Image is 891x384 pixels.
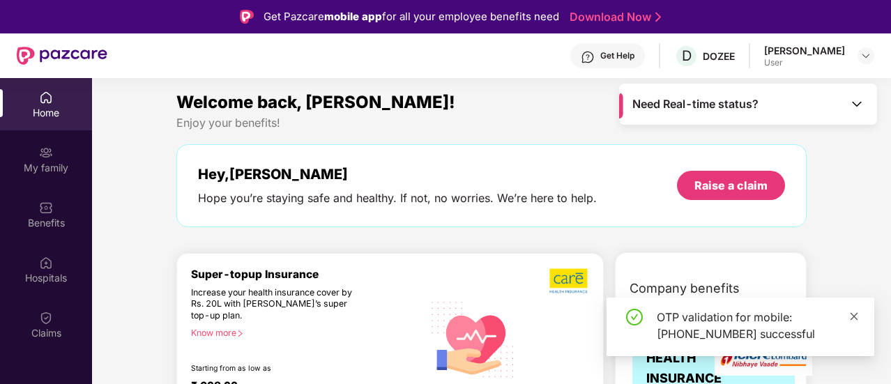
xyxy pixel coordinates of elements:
[549,268,589,294] img: b5dec4f62d2307b9de63beb79f102df3.png
[581,50,595,64] img: svg+xml;base64,PHN2ZyBpZD0iSGVscC0zMngzMiIgeG1sbnM9Imh0dHA6Ly93d3cudzMub3JnLzIwMDAvc3ZnIiB3aWR0aD...
[191,364,364,374] div: Starting from as low as
[849,312,859,321] span: close
[657,309,858,342] div: OTP validation for mobile: [PHONE_NUMBER] successful
[176,92,455,112] span: Welcome back, [PERSON_NAME]!
[850,97,864,111] img: Toggle Icon
[264,8,559,25] div: Get Pazcare for all your employee benefits need
[703,49,735,63] div: DOZEE
[198,191,597,206] div: Hope you’re staying safe and healthy. If not, no worries. We’re here to help.
[191,268,423,281] div: Super-topup Insurance
[39,91,53,105] img: svg+xml;base64,PHN2ZyBpZD0iSG9tZSIgeG1sbnM9Imh0dHA6Ly93d3cudzMub3JnLzIwMDAvc3ZnIiB3aWR0aD0iMjAiIG...
[632,97,759,112] span: Need Real-time status?
[655,10,661,24] img: Stroke
[682,47,692,64] span: D
[39,201,53,215] img: svg+xml;base64,PHN2ZyBpZD0iQmVuZWZpdHMiIHhtbG5zPSJodHRwOi8vd3d3LnczLm9yZy8yMDAwL3N2ZyIgd2lkdGg9Ij...
[176,116,807,130] div: Enjoy your benefits!
[17,47,107,65] img: New Pazcare Logo
[860,50,871,61] img: svg+xml;base64,PHN2ZyBpZD0iRHJvcGRvd24tMzJ4MzIiIHhtbG5zPSJodHRwOi8vd3d3LnczLm9yZy8yMDAwL3N2ZyIgd2...
[694,178,768,193] div: Raise a claim
[191,328,415,337] div: Know more
[39,311,53,325] img: svg+xml;base64,PHN2ZyBpZD0iQ2xhaW0iIHhtbG5zPSJodHRwOi8vd3d3LnczLm9yZy8yMDAwL3N2ZyIgd2lkdGg9IjIwIi...
[324,10,382,23] strong: mobile app
[236,330,244,337] span: right
[626,309,643,325] span: check-circle
[764,44,845,57] div: [PERSON_NAME]
[39,256,53,270] img: svg+xml;base64,PHN2ZyBpZD0iSG9zcGl0YWxzIiB4bWxucz0iaHR0cDovL3d3dy53My5vcmcvMjAwMC9zdmciIHdpZHRoPS...
[600,50,634,61] div: Get Help
[630,279,740,298] span: Company benefits
[570,10,657,24] a: Download Now
[240,10,254,24] img: Logo
[764,57,845,68] div: User
[191,287,363,322] div: Increase your health insurance cover by Rs. 20L with [PERSON_NAME]’s super top-up plan.
[39,146,53,160] img: svg+xml;base64,PHN2ZyB3aWR0aD0iMjAiIGhlaWdodD0iMjAiIHZpZXdCb3g9IjAgMCAyMCAyMCIgZmlsbD0ibm9uZSIgeG...
[198,166,597,183] div: Hey, [PERSON_NAME]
